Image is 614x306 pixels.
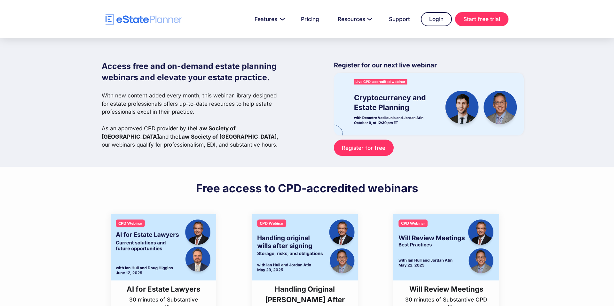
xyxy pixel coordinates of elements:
a: Login [421,12,452,26]
a: Features [247,13,290,26]
a: Resources [330,13,378,26]
img: eState Academy webinar [334,73,524,135]
h2: Free access to CPD-accredited webinars [196,181,418,195]
p: Register for our next live webinar [334,61,524,73]
a: Start free trial [455,12,508,26]
h3: AI for Estate Lawyers [119,284,208,294]
strong: Law Society of [GEOGRAPHIC_DATA] [178,133,277,140]
a: Register for free [334,140,394,156]
a: home [106,14,182,25]
strong: Law Society of [GEOGRAPHIC_DATA] [102,125,236,140]
h3: Will Review Meetings [402,284,491,294]
a: Support [381,13,418,26]
h1: Access free and on-demand estate planning webinars and elevate your estate practice. [102,61,283,83]
p: With new content added every month, this webinar library designed for estate professionals offers... [102,91,283,149]
a: Pricing [293,13,327,26]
